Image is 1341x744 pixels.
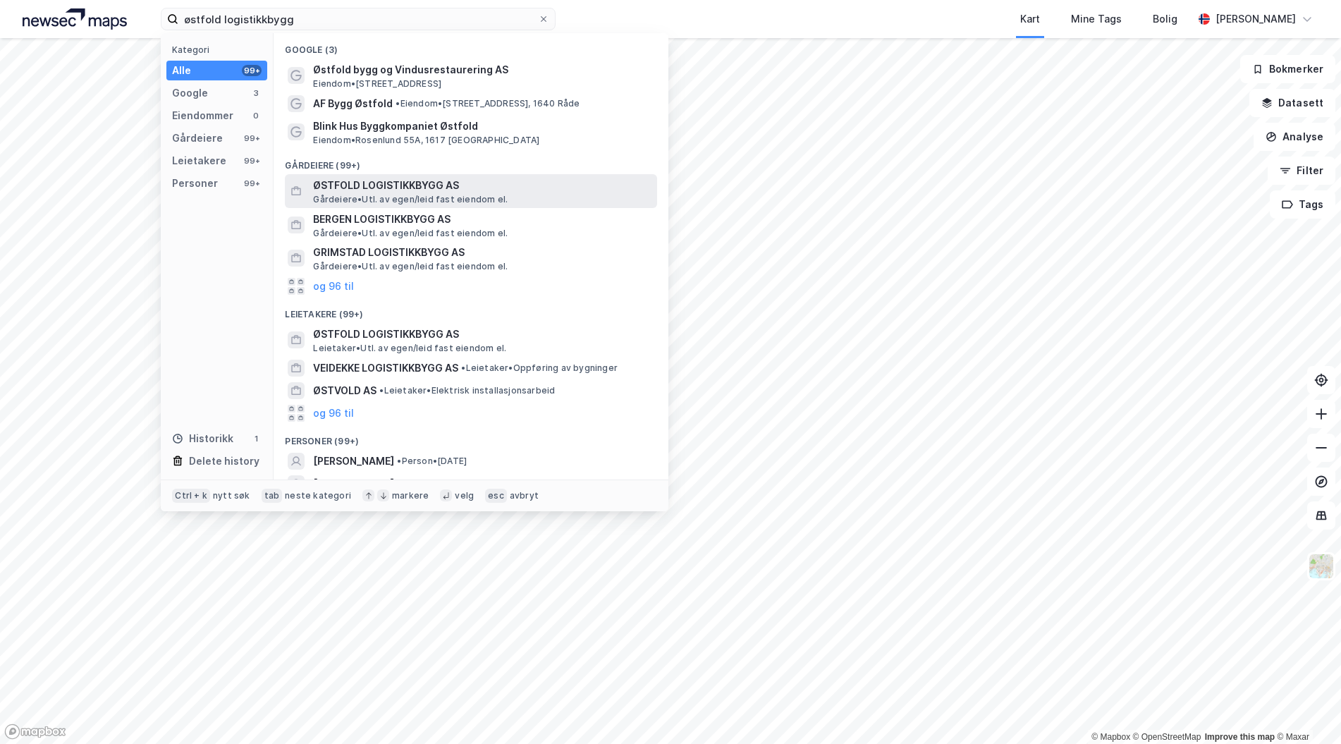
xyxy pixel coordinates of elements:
div: Google [172,85,208,102]
div: 3 [250,87,262,99]
div: Gårdeiere [172,130,223,147]
span: Person • [DATE] [397,478,467,489]
div: Kategori [172,44,267,55]
span: GRIMSTAD LOGISTIKKBYGG AS [313,244,651,261]
button: Datasett [1249,89,1335,117]
span: ØSTVOLD AS [313,382,376,399]
div: Mine Tags [1071,11,1122,28]
span: Gårdeiere • Utl. av egen/leid fast eiendom el. [313,228,508,239]
div: Leietakere [172,152,226,169]
div: neste kategori [285,490,351,501]
img: Z [1308,553,1335,580]
span: VEIDEKKE LOGISTIKKBYGG AS [313,360,458,377]
span: BERGEN LOGISTIKKBYGG AS [313,211,651,228]
div: Delete history [189,453,259,470]
span: Gårdeiere • Utl. av egen/leid fast eiendom el. [313,261,508,272]
span: Leietaker • Elektrisk installasjonsarbeid [379,385,555,396]
span: Leietaker • Utl. av egen/leid fast eiendom el. [313,343,506,354]
div: 99+ [242,65,262,76]
span: Eiendom • Rosenlund 55A, 1617 [GEOGRAPHIC_DATA] [313,135,539,146]
div: [PERSON_NAME] [1216,11,1296,28]
button: Tags [1270,190,1335,219]
span: ØSTFOLD LOGISTIKKBYGG AS [313,326,651,343]
div: 99+ [242,178,262,189]
div: Gårdeiere (99+) [274,149,668,174]
span: [PERSON_NAME] [313,475,394,492]
span: • [397,456,401,466]
div: Alle [172,62,191,79]
span: AF Bygg Østfold [313,95,393,112]
div: Eiendommer [172,107,233,124]
div: Kart [1020,11,1040,28]
span: Leietaker • Oppføring av bygninger [461,362,618,374]
span: • [396,98,400,109]
div: esc [485,489,507,503]
a: Mapbox homepage [4,724,66,740]
span: • [461,362,465,373]
span: [PERSON_NAME] [313,453,394,470]
button: Bokmerker [1240,55,1335,83]
div: avbryt [510,490,539,501]
button: og 96 til [313,278,354,295]
div: Google (3) [274,33,668,59]
span: Person • [DATE] [397,456,467,467]
button: og 96 til [313,405,354,422]
span: Eiendom • [STREET_ADDRESS], 1640 Råde [396,98,580,109]
div: 0 [250,110,262,121]
div: Personer (99+) [274,425,668,450]
div: tab [262,489,283,503]
div: 99+ [242,133,262,144]
span: Blink Hus Byggkompaniet Østfold [313,118,651,135]
a: Improve this map [1205,732,1275,742]
div: Leietakere (99+) [274,298,668,323]
div: Historikk [172,430,233,447]
div: Bolig [1153,11,1177,28]
div: 99+ [242,155,262,166]
span: Østfold bygg og Vindusrestaurering AS [313,61,651,78]
span: • [397,478,401,489]
div: 1 [250,433,262,444]
a: OpenStreetMap [1133,732,1201,742]
span: • [379,385,384,396]
span: Gårdeiere • Utl. av egen/leid fast eiendom el. [313,194,508,205]
div: markere [392,490,429,501]
button: Filter [1268,157,1335,185]
span: Eiendom • [STREET_ADDRESS] [313,78,441,90]
div: nytt søk [213,490,250,501]
span: ØSTFOLD LOGISTIKKBYGG AS [313,177,651,194]
div: Personer [172,175,218,192]
a: Mapbox [1091,732,1130,742]
div: Ctrl + k [172,489,210,503]
div: velg [455,490,474,501]
input: Søk på adresse, matrikkel, gårdeiere, leietakere eller personer [178,8,538,30]
img: logo.a4113a55bc3d86da70a041830d287a7e.svg [23,8,127,30]
iframe: Chat Widget [1270,676,1341,744]
button: Analyse [1254,123,1335,151]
